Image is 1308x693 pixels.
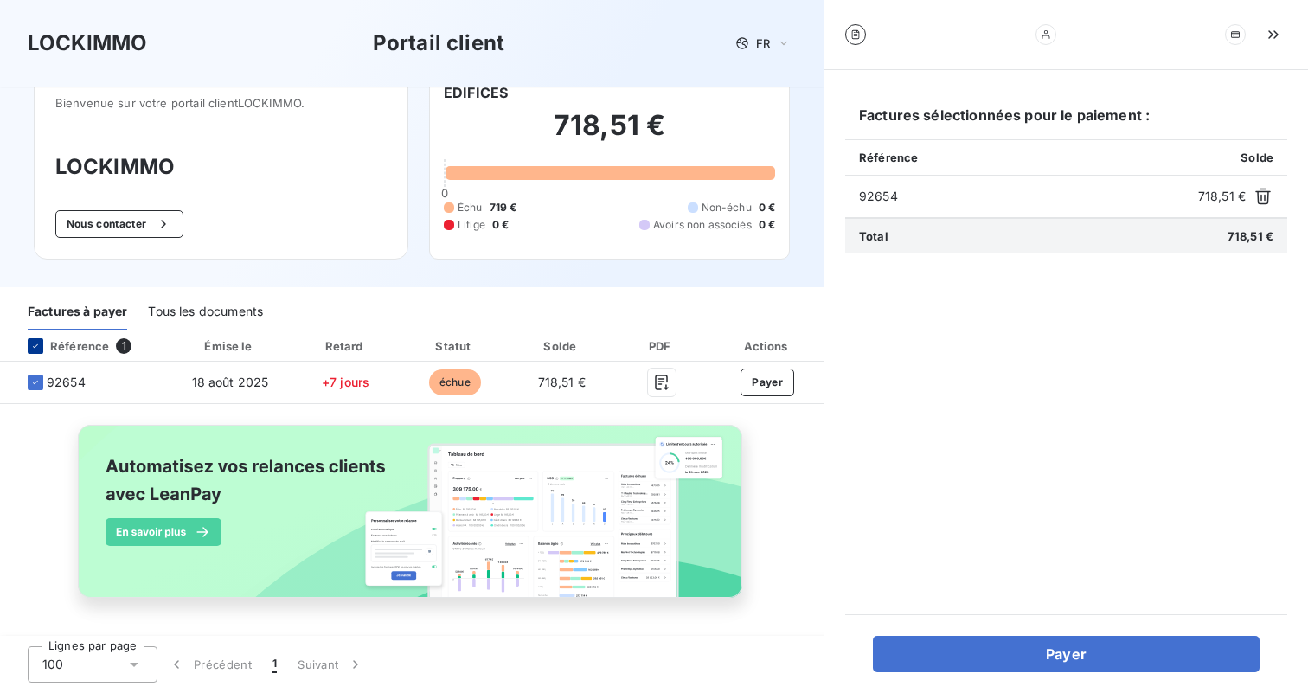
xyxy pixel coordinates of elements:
[759,200,775,215] span: 0 €
[756,36,770,50] span: FR
[458,200,483,215] span: Échu
[14,338,109,354] div: Référence
[55,96,387,110] span: Bienvenue sur votre portail client LOCKIMMO .
[322,375,369,389] span: +7 jours
[373,28,504,59] h3: Portail client
[490,200,517,215] span: 719 €
[294,337,398,355] div: Retard
[62,414,761,627] img: banner
[55,210,183,238] button: Nous contacter
[192,375,269,389] span: 18 août 2025
[859,229,888,243] span: Total
[287,646,375,683] button: Suivant
[28,294,127,330] div: Factures à payer
[429,369,481,395] span: échue
[1198,188,1246,205] span: 718,51 €
[173,337,286,355] div: Émise le
[444,108,775,160] h2: 718,51 €
[116,338,131,354] span: 1
[47,374,86,391] span: 92654
[713,337,823,355] div: Actions
[538,375,586,389] span: 718,51 €
[157,646,262,683] button: Précédent
[759,217,775,233] span: 0 €
[618,337,705,355] div: PDF
[702,200,752,215] span: Non-échu
[859,188,1191,205] span: 92654
[1241,151,1273,164] span: Solde
[873,636,1260,672] button: Payer
[28,28,147,59] h3: LOCKIMMO
[859,151,918,164] span: Référence
[404,337,505,355] div: Statut
[272,656,277,673] span: 1
[1228,229,1273,243] span: 718,51 €
[55,151,387,183] h3: LOCKIMMO
[741,369,794,396] button: Payer
[262,646,287,683] button: 1
[492,217,509,233] span: 0 €
[444,82,508,103] h6: EDIFICES
[441,186,448,200] span: 0
[845,105,1287,139] h6: Factures sélectionnées pour le paiement :
[653,217,752,233] span: Avoirs non associés
[42,656,63,673] span: 100
[148,294,263,330] div: Tous les documents
[512,337,611,355] div: Solde
[458,217,485,233] span: Litige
